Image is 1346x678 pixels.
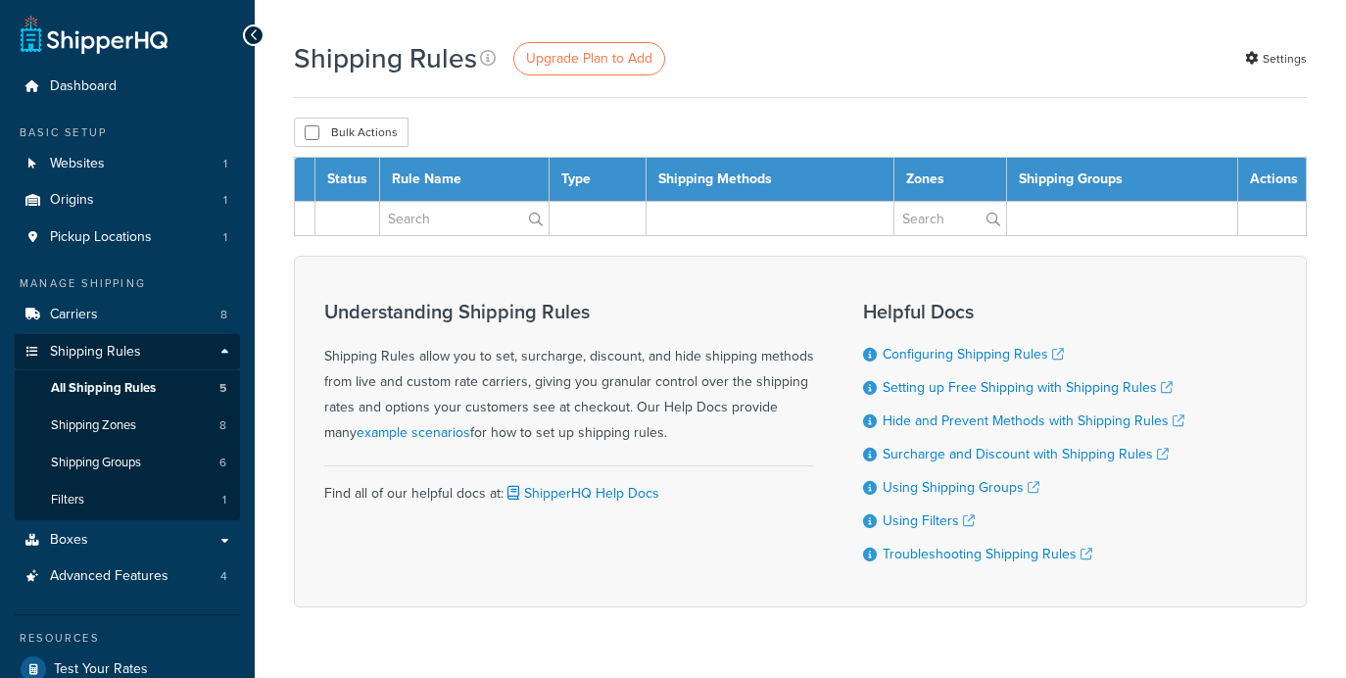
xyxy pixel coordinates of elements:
[15,334,240,520] li: Shipping Rules
[513,42,665,75] a: Upgrade Plan to Add
[15,146,240,182] a: Websites 1
[883,411,1184,431] a: Hide and Prevent Methods with Shipping Rules
[15,297,240,333] li: Carriers
[1245,45,1307,73] a: Settings
[380,158,550,202] th: Rule Name
[504,483,659,504] a: ShipperHQ Help Docs
[21,15,168,54] a: ShipperHQ Home
[315,158,380,202] th: Status
[883,510,975,531] a: Using Filters
[15,146,240,182] li: Websites
[15,445,240,481] a: Shipping Groups 6
[894,158,1007,202] th: Zones
[15,482,240,518] li: Filters
[883,344,1064,364] a: Configuring Shipping Rules
[1238,158,1307,202] th: Actions
[15,558,240,595] a: Advanced Features 4
[294,39,477,77] h1: Shipping Rules
[50,532,88,549] span: Boxes
[894,202,1006,235] input: Search
[51,380,156,397] span: All Shipping Rules
[526,48,652,69] span: Upgrade Plan to Add
[15,370,240,407] a: All Shipping Rules 5
[220,568,227,585] span: 4
[220,307,227,323] span: 8
[223,156,227,172] span: 1
[15,182,240,218] a: Origins 1
[15,182,240,218] li: Origins
[324,301,814,446] div: Shipping Rules allow you to set, surcharge, discount, and hide shipping methods from live and cus...
[15,408,240,444] li: Shipping Zones
[15,482,240,518] a: Filters 1
[15,522,240,558] a: Boxes
[219,455,226,471] span: 6
[324,465,814,507] div: Find all of our helpful docs at:
[15,124,240,141] div: Basic Setup
[50,568,168,585] span: Advanced Features
[50,307,98,323] span: Carriers
[15,275,240,292] div: Manage Shipping
[15,445,240,481] li: Shipping Groups
[646,158,894,202] th: Shipping Methods
[219,417,226,434] span: 8
[50,344,141,361] span: Shipping Rules
[1007,158,1238,202] th: Shipping Groups
[15,219,240,256] li: Pickup Locations
[50,78,117,95] span: Dashboard
[51,417,136,434] span: Shipping Zones
[15,219,240,256] a: Pickup Locations 1
[15,408,240,444] a: Shipping Zones 8
[222,492,226,508] span: 1
[883,444,1169,464] a: Surcharge and Discount with Shipping Rules
[50,192,94,209] span: Origins
[50,229,152,246] span: Pickup Locations
[883,477,1039,498] a: Using Shipping Groups
[324,301,814,322] h3: Understanding Shipping Rules
[15,297,240,333] a: Carriers 8
[883,544,1092,564] a: Troubleshooting Shipping Rules
[357,422,470,443] a: example scenarios
[219,380,226,397] span: 5
[863,301,1184,322] h3: Helpful Docs
[15,558,240,595] li: Advanced Features
[15,334,240,370] a: Shipping Rules
[549,158,646,202] th: Type
[50,156,105,172] span: Websites
[51,455,141,471] span: Shipping Groups
[15,630,240,647] div: Resources
[223,229,227,246] span: 1
[15,370,240,407] li: All Shipping Rules
[223,192,227,209] span: 1
[380,202,549,235] input: Search
[51,492,84,508] span: Filters
[54,661,148,678] span: Test Your Rates
[294,118,409,147] button: Bulk Actions
[883,377,1173,398] a: Setting up Free Shipping with Shipping Rules
[15,69,240,105] a: Dashboard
